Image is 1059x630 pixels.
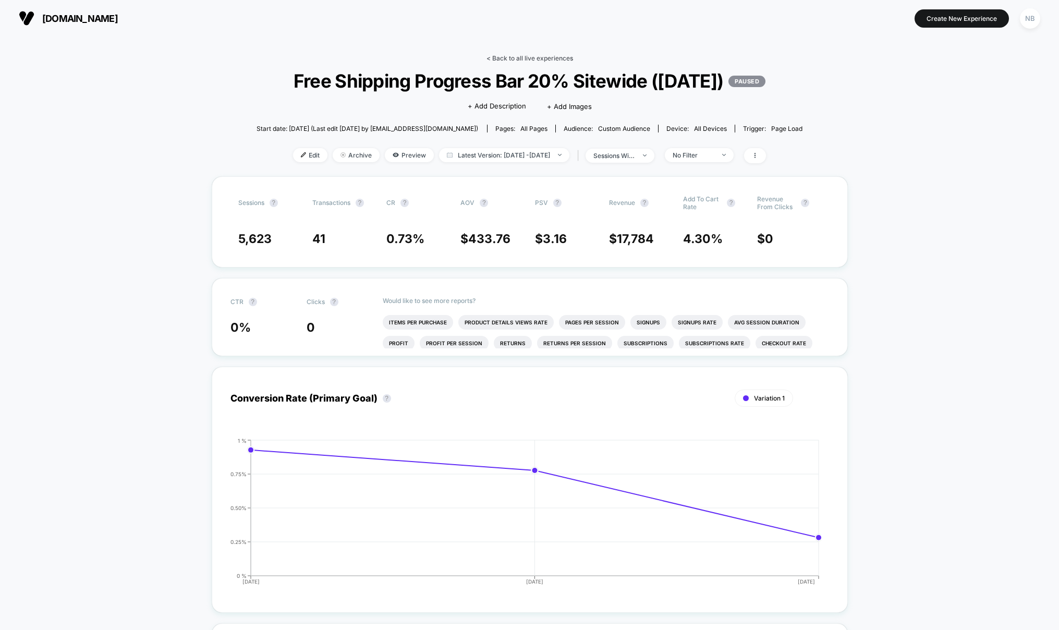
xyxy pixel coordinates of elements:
img: end [558,154,562,156]
span: 4.30 % [683,232,723,246]
span: Clicks [307,298,325,306]
span: Archive [333,148,380,162]
tspan: 0.50% [230,504,247,511]
tspan: 0.75% [230,470,247,477]
span: $ [757,232,773,246]
span: Transactions [312,199,350,207]
span: 0.73 % [386,232,424,246]
img: calendar [447,152,453,158]
button: ? [270,199,278,207]
p: Would like to see more reports? [383,297,829,305]
button: ? [400,199,409,207]
span: 41 [312,232,325,246]
button: NB [1017,8,1043,29]
span: | [575,148,586,163]
tspan: [DATE] [798,578,815,585]
button: ? [640,199,649,207]
span: Add To Cart Rate [683,195,722,211]
tspan: 1 % [238,437,247,443]
tspan: [DATE] [526,578,543,585]
img: end [340,152,346,158]
span: Free Shipping Progress Bar 20% Sitewide ([DATE]) [284,70,775,92]
span: Custom Audience [598,125,650,132]
span: 433.76 [468,232,510,246]
span: Page Load [771,125,802,132]
span: 3.16 [543,232,567,246]
span: 17,784 [617,232,654,246]
li: Avg Session Duration [728,315,806,330]
tspan: 0 % [237,572,247,578]
span: + Add Images [547,102,592,111]
button: [DOMAIN_NAME] [16,10,121,27]
div: sessions with impression [593,152,635,160]
span: $ [609,232,654,246]
button: ? [356,199,364,207]
li: Checkout Rate [756,336,812,350]
span: all devices [694,125,727,132]
li: Signups [630,315,666,330]
tspan: 0.25% [230,538,247,544]
img: end [722,154,726,156]
span: 5,623 [238,232,272,246]
span: Revenue From Clicks [757,195,796,211]
span: $ [460,232,510,246]
li: Subscriptions Rate [679,336,750,350]
li: Subscriptions [617,336,674,350]
img: Visually logo [19,10,34,26]
span: [DOMAIN_NAME] [42,13,118,24]
span: Preview [385,148,434,162]
div: Trigger: [743,125,802,132]
div: No Filter [673,151,714,159]
span: + Add Description [468,101,526,112]
span: 0 [307,320,315,335]
li: Profit Per Session [420,336,489,350]
span: Variation 1 [754,394,785,402]
button: ? [383,394,391,403]
li: Returns Per Session [537,336,612,350]
a: < Back to all live experiences [486,54,573,62]
span: Sessions [238,199,264,207]
button: Create New Experience [915,9,1009,28]
li: Profit [383,336,415,350]
span: Device: [658,125,735,132]
span: 0 % [230,320,251,335]
span: Start date: [DATE] (Last edit [DATE] by [EMAIL_ADDRESS][DOMAIN_NAME]) [257,125,478,132]
button: ? [553,199,562,207]
div: CONVERSION_RATE [220,438,819,594]
button: ? [801,199,809,207]
li: Signups Rate [672,315,723,330]
tspan: [DATE] [242,578,260,585]
button: ? [727,199,735,207]
div: Audience: [564,125,650,132]
span: Revenue [609,199,635,207]
span: PSV [535,199,548,207]
button: ? [249,298,257,306]
li: Returns [494,336,532,350]
img: edit [301,152,306,158]
span: CTR [230,298,244,306]
button: ? [480,199,488,207]
span: Edit [293,148,327,162]
span: CR [386,199,395,207]
span: all pages [520,125,547,132]
p: PAUSED [728,76,765,87]
button: ? [330,298,338,306]
div: Pages: [495,125,547,132]
span: 0 [765,232,773,246]
span: Latest Version: [DATE] - [DATE] [439,148,569,162]
li: Product Details Views Rate [458,315,554,330]
li: Pages Per Session [559,315,625,330]
span: AOV [460,199,474,207]
span: $ [535,232,567,246]
div: NB [1020,8,1040,29]
img: end [643,154,647,156]
li: Items Per Purchase [383,315,453,330]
